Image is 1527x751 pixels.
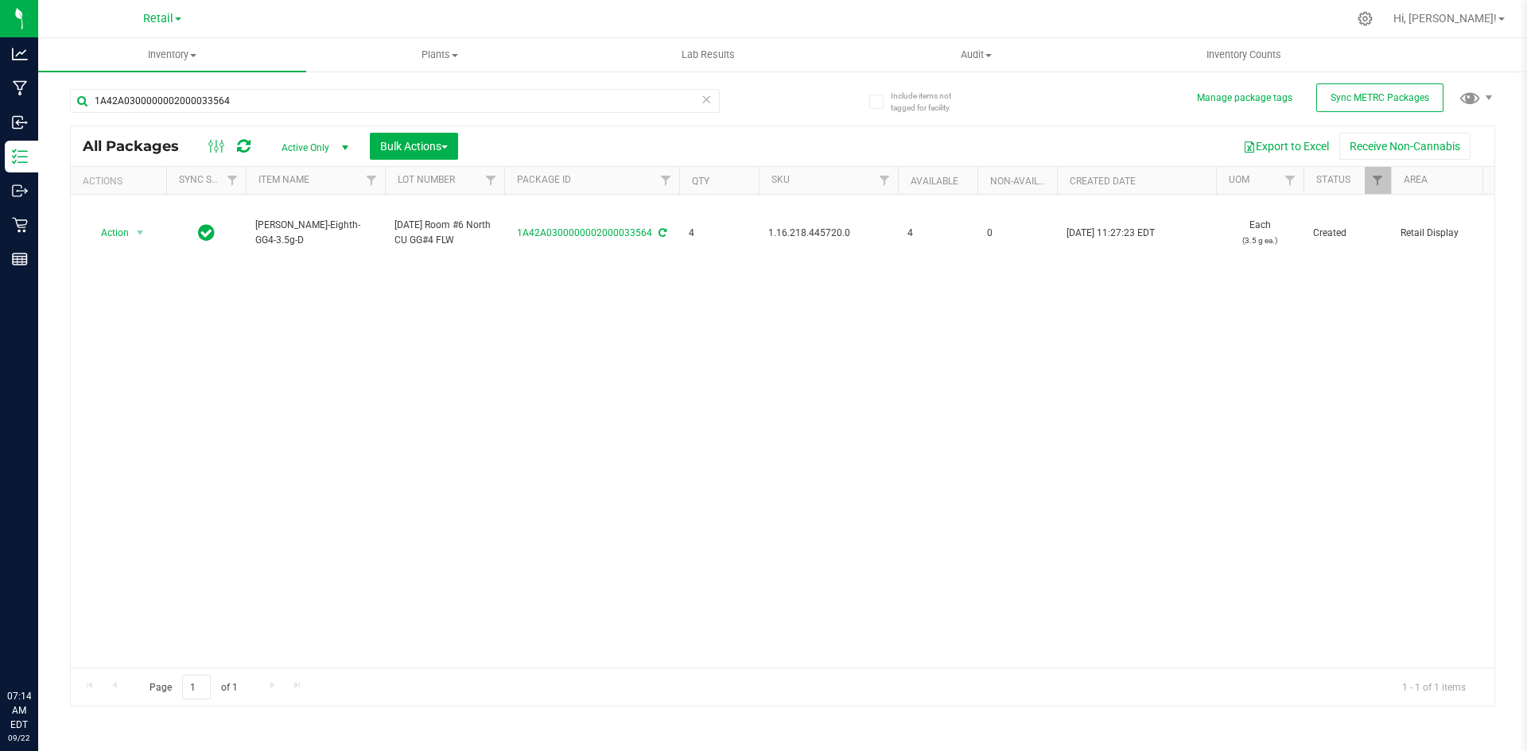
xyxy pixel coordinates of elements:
[1316,83,1443,112] button: Sync METRC Packages
[478,167,504,194] a: Filter
[891,90,970,114] span: Include items not tagged for facility
[1226,233,1294,248] p: (3.5 g ea.)
[12,217,28,233] inline-svg: Retail
[768,226,888,241] span: 1.16.218.445720.0
[1355,11,1375,26] div: Manage settings
[12,80,28,96] inline-svg: Manufacturing
[517,174,571,185] a: Package ID
[38,38,306,72] a: Inventory
[656,227,666,238] span: Sync from Compliance System
[872,167,898,194] a: Filter
[517,227,652,238] a: 1A42A0300000002000033564
[1401,226,1501,241] span: Retail Display
[179,174,240,185] a: Sync Status
[1226,218,1294,248] span: Each
[258,174,309,185] a: Item Name
[12,183,28,199] inline-svg: Outbound
[1365,167,1391,194] a: Filter
[660,48,756,62] span: Lab Results
[1331,92,1429,103] span: Sync METRC Packages
[12,114,28,130] inline-svg: Inbound
[12,149,28,165] inline-svg: Inventory
[7,732,31,744] p: 09/22
[307,48,573,62] span: Plants
[1229,174,1249,185] a: UOM
[574,38,842,72] a: Lab Results
[70,89,720,113] input: Search Package ID, Item Name, SKU, Lot or Part Number...
[911,176,958,187] a: Available
[653,167,679,194] a: Filter
[1393,12,1497,25] span: Hi, [PERSON_NAME]!
[692,176,709,187] a: Qty
[38,48,306,62] span: Inventory
[1339,133,1471,160] button: Receive Non-Cannabis
[370,133,458,160] button: Bulk Actions
[143,12,173,25] span: Retail
[16,624,64,672] iframe: Resource center
[394,218,495,248] span: [DATE] Room #6 North CU GG#4 FLW
[136,675,251,699] span: Page of 1
[1277,167,1304,194] a: Filter
[1197,91,1292,105] button: Manage package tags
[1233,133,1339,160] button: Export to Excel
[12,251,28,267] inline-svg: Reports
[255,218,375,248] span: [PERSON_NAME]-Eighth-GG4-3.5g-D
[87,222,130,244] span: Action
[1110,38,1378,72] a: Inventory Counts
[843,48,1109,62] span: Audit
[1313,226,1381,241] span: Created
[701,89,712,110] span: Clear
[1316,174,1350,185] a: Status
[12,46,28,62] inline-svg: Analytics
[220,167,246,194] a: Filter
[842,38,1110,72] a: Audit
[7,689,31,732] p: 07:14 AM EDT
[83,176,160,187] div: Actions
[398,174,455,185] a: Lot Number
[907,226,968,241] span: 4
[83,137,195,155] span: All Packages
[1185,48,1303,62] span: Inventory Counts
[990,176,1061,187] a: Non-Available
[198,222,215,244] span: In Sync
[306,38,574,72] a: Plants
[1070,176,1136,187] a: Created Date
[689,226,749,241] span: 4
[1389,675,1478,699] span: 1 - 1 of 1 items
[182,675,211,699] input: 1
[771,174,790,185] a: SKU
[1404,174,1428,185] a: Area
[1067,226,1155,241] span: [DATE] 11:27:23 EDT
[130,222,150,244] span: select
[359,167,385,194] a: Filter
[987,226,1047,241] span: 0
[380,140,448,153] span: Bulk Actions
